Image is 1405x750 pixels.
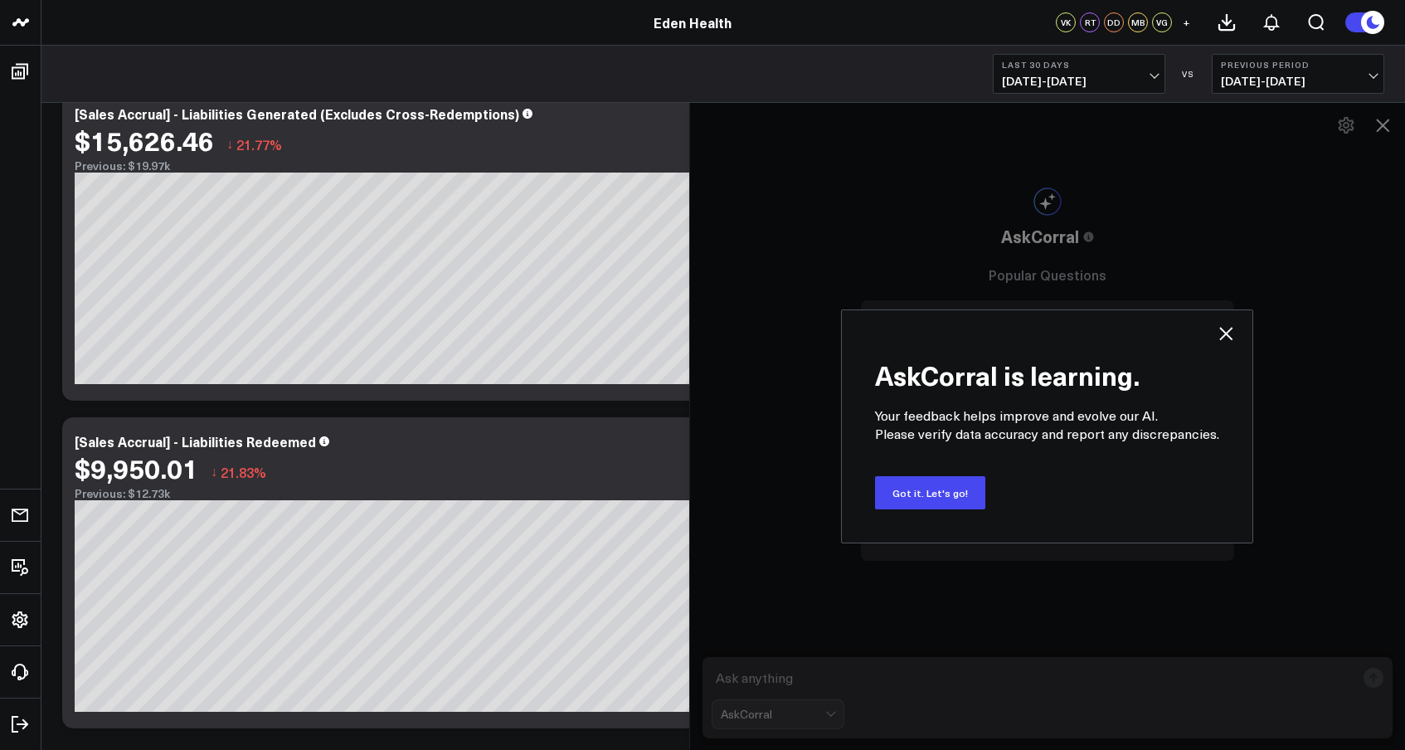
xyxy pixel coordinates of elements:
[236,135,282,153] span: 21.77%
[75,453,198,483] div: $9,950.01
[1002,60,1156,70] b: Last 30 Days
[226,134,233,155] span: ↓
[875,476,985,509] button: Got it. Let's go!
[75,125,214,155] div: $15,626.46
[1221,60,1375,70] b: Previous Period
[75,487,1161,500] div: Previous: $12.73k
[211,461,217,483] span: ↓
[1174,69,1203,79] div: VS
[1104,12,1124,32] div: DD
[654,13,732,32] a: Eden Health
[1152,12,1172,32] div: VG
[993,54,1165,94] button: Last 30 Days[DATE]-[DATE]
[1183,17,1190,28] span: +
[1128,12,1148,32] div: MB
[75,105,519,123] div: [Sales Accrual] - Liabilities Generated (Excludes Cross-Redemptions)
[875,407,1219,443] p: Your feedback helps improve and evolve our AI. Please verify data accuracy and report any discrep...
[1002,75,1156,88] span: [DATE] - [DATE]
[221,463,266,481] span: 21.83%
[75,432,316,450] div: [Sales Accrual] - Liabilities Redeemed
[1056,12,1076,32] div: VK
[875,343,1219,390] h2: AskCorral is learning.
[1080,12,1100,32] div: RT
[1212,54,1384,94] button: Previous Period[DATE]-[DATE]
[75,159,1161,173] div: Previous: $19.97k
[1176,12,1196,32] button: +
[1221,75,1375,88] span: [DATE] - [DATE]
